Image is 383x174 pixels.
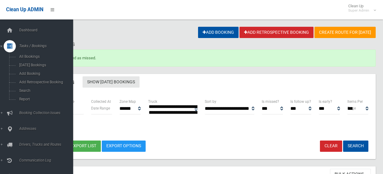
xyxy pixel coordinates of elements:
a: Export Options [102,141,146,152]
span: Add Retrospective Booking [17,80,73,84]
a: Create route for [DATE] [314,27,376,38]
span: Dashboard [17,28,78,32]
label: Truck [148,98,157,105]
span: Addresses [17,127,78,131]
span: Search [17,89,73,93]
div: Booking marked as missed. [27,50,376,67]
span: [DATE] Bookings [17,63,73,67]
span: All Bookings [17,54,73,59]
button: Export list [66,141,101,152]
small: Super Admin [348,8,369,13]
span: Communication Log [17,158,78,162]
span: Clean Up ADMIN [6,7,43,12]
a: Add Booking [198,27,239,38]
a: Clear [320,141,342,152]
button: Search [343,141,368,152]
span: Drivers, Trucks and Routes [17,142,78,147]
span: Tasks / Bookings [17,44,78,48]
span: Clean Up [345,4,375,13]
span: Booking Collection Issues [17,111,78,115]
span: Add Booking [17,71,73,76]
span: Report [17,97,73,101]
a: Add Retrospective Booking [239,27,314,38]
a: Show [DATE] Bookings [83,76,140,88]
